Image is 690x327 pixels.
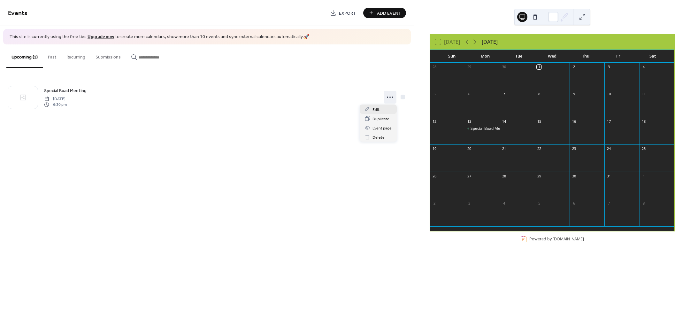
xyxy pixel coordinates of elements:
div: 17 [606,119,611,124]
div: 13 [467,119,471,124]
div: 30 [502,65,507,69]
a: Upgrade now [88,33,114,41]
div: Tue [502,50,535,63]
a: Export [325,8,361,18]
div: 26 [432,174,437,178]
div: 12 [432,119,437,124]
span: [DATE] [44,96,67,102]
div: 2 [571,65,576,69]
button: Submissions [90,44,126,67]
div: 7 [606,201,611,206]
span: 6:30 pm [44,102,67,108]
div: 31 [606,174,611,178]
div: 6 [467,92,471,97]
span: Event page [372,125,392,132]
a: Special Boad Meeting [44,87,87,94]
div: 14 [502,119,507,124]
div: Thu [569,50,602,63]
a: [DOMAIN_NAME] [553,237,584,242]
span: Duplicate [372,116,389,122]
div: 20 [467,146,471,151]
div: 5 [537,201,541,206]
div: 5 [432,92,437,97]
button: Upcoming (1) [6,44,43,68]
div: 21 [502,146,507,151]
span: Delete [372,134,385,141]
div: 3 [467,201,471,206]
div: Special Boad Meeting [465,126,500,131]
div: 4 [641,65,646,69]
span: Add Event [377,10,401,17]
div: 27 [467,174,471,178]
div: 19 [432,146,437,151]
div: 7 [502,92,507,97]
div: Fri [602,50,636,63]
div: Powered by [529,237,584,242]
div: 22 [537,146,541,151]
div: 9 [571,92,576,97]
div: 10 [606,92,611,97]
button: Recurring [61,44,90,67]
div: 24 [606,146,611,151]
div: Mon [469,50,502,63]
div: 28 [502,174,507,178]
div: 15 [537,119,541,124]
span: Events [8,7,27,19]
div: 1 [537,65,541,69]
div: [DATE] [482,38,498,46]
div: 18 [641,119,646,124]
div: 1 [641,174,646,178]
div: 28 [432,65,437,69]
button: Past [43,44,61,67]
span: Edit [372,106,379,113]
div: 29 [537,174,541,178]
div: Special Boad Meeting [471,126,509,131]
div: 16 [571,119,576,124]
div: 29 [467,65,471,69]
span: Export [339,10,356,17]
div: 23 [571,146,576,151]
div: 6 [571,201,576,206]
div: 2 [432,201,437,206]
button: Add Event [363,8,406,18]
div: Wed [535,50,569,63]
div: 11 [641,92,646,97]
div: Sun [435,50,469,63]
div: 25 [641,146,646,151]
span: This site is currently using the free tier. to create more calendars, show more than 10 events an... [10,34,309,40]
div: Sat [636,50,669,63]
div: 3 [606,65,611,69]
div: 4 [502,201,507,206]
div: 8 [537,92,541,97]
div: 8 [641,201,646,206]
div: 30 [571,174,576,178]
